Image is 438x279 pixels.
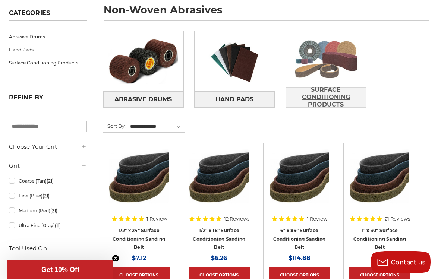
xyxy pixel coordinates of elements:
h5: Grit [9,161,87,170]
span: (11) [55,223,61,228]
span: 1 Review [146,216,167,221]
h5: Choose Your Grit [9,142,87,151]
img: Surface Conditioning Products [286,31,366,87]
a: Surface Conditioning Products [9,56,87,69]
a: Ultra Fine (Gray) [9,219,87,232]
span: Hand Pads [215,93,253,106]
div: Get 10% OffClose teaser [7,260,113,279]
a: Surface Conditioning Sanding Belts [189,149,250,210]
a: Medium (Red) [9,204,87,217]
a: 6" x 89" Surface Conditioning Sanding Belt [273,228,326,250]
img: Hand Pads [195,33,275,89]
img: Surface Conditioning Sanding Belts [189,149,249,208]
a: Abrasive Drums [9,30,87,43]
a: Fine (Blue) [9,189,87,202]
img: 1"x30" Surface Conditioning Sanding Belts [350,149,409,208]
a: Coarse (Tan) [9,174,87,187]
span: $6.26 [211,254,227,261]
a: 1/2" x 24" Surface Conditioning Sanding Belt [113,228,165,250]
img: Abrasive Drums [103,33,183,89]
a: 1/2" x 18" Surface Conditioning Sanding Belt [193,228,245,250]
a: Hand Pads [195,91,275,108]
span: $7.12 [132,254,146,261]
h1: non-woven abrasives [104,5,429,21]
span: 1 Review [307,216,327,221]
a: Quick view [113,171,165,186]
span: Abrasive Drums [114,93,172,106]
span: (21) [50,208,57,213]
a: Abrasive Drums [103,91,183,108]
button: Contact us [371,251,431,273]
a: 6"x89" Surface Conditioning Sanding Belts [269,149,330,210]
a: Quick view [274,171,325,186]
a: Quick view [354,171,406,186]
a: Hand Pads [9,43,87,56]
img: Surface Conditioning Sanding Belts [109,149,169,208]
button: Close teaser [112,254,119,262]
label: Sort By: [103,120,126,131]
h5: Categories [9,9,87,21]
a: 1"x30" Surface Conditioning Sanding Belts [349,149,410,210]
span: 12 Reviews [224,216,249,221]
a: Angle Grinder [9,257,87,270]
span: $114.88 [289,254,311,261]
span: 21 Reviews [385,216,410,221]
select: Sort By: [129,121,185,132]
span: (21) [42,193,50,199]
h5: Refine by [9,94,87,105]
span: Contact us [391,259,426,266]
a: Surface Conditioning Sanding Belts [108,149,170,210]
img: 6"x89" Surface Conditioning Sanding Belts [270,149,329,208]
a: Surface Conditioning Products [286,87,366,108]
a: 1" x 30" Surface Conditioning Sanding Belt [353,228,406,250]
span: Surface Conditioning Products [286,83,366,111]
span: (21) [47,178,54,184]
a: Quick view [193,171,245,186]
h5: Tool Used On [9,244,87,253]
span: Get 10% Off [41,266,79,273]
